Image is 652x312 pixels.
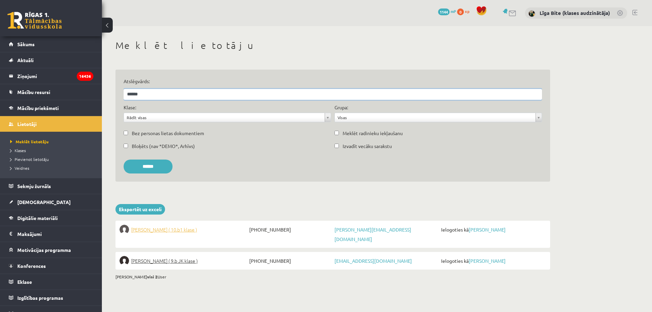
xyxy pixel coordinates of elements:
span: 0 [457,8,464,15]
span: Eklase [17,279,32,285]
span: Veidnes [10,165,29,171]
span: [PHONE_NUMBER] [248,225,333,234]
label: Bloķēts (nav *DEMO*, Arhīvs) [132,143,195,150]
a: Klases [10,147,95,153]
span: Mācību resursi [17,89,50,95]
label: Bez personas lietas dokumentiem [132,130,204,137]
a: 0 xp [457,8,473,14]
span: [DEMOGRAPHIC_DATA] [17,199,71,205]
span: Rādīt visas [127,113,322,122]
span: Meklēt lietotāju [10,139,49,144]
label: Meklēt radinieku iekļaušanu [343,130,403,137]
span: Klases [10,148,26,153]
a: Izglītības programas [9,290,93,306]
a: Mācību priekšmeti [9,100,93,116]
a: Mācību resursi [9,84,93,100]
legend: Ziņojumi [17,68,93,84]
a: Ziņojumi16436 [9,68,93,84]
a: 1144 mP [438,8,456,14]
a: [PERSON_NAME] ( 10.b1 klase ) [120,225,248,234]
a: Eklase [9,274,93,290]
a: Rīgas 1. Tālmācības vidusskola [7,12,62,29]
label: Klase: [124,104,136,111]
span: 1144 [438,8,450,15]
a: [PERSON_NAME] ( 9.b JK klase ) [120,256,248,265]
a: [PERSON_NAME][EMAIL_ADDRESS][DOMAIN_NAME] [334,226,411,242]
span: Aktuāli [17,57,34,63]
span: mP [451,8,456,14]
img: Meldra Mežvagare [120,256,129,265]
span: Digitālie materiāli [17,215,58,221]
a: Rādīt visas [124,113,331,122]
a: Motivācijas programma [9,242,93,258]
a: [PERSON_NAME] [469,258,506,264]
a: Aktuāli [9,52,93,68]
a: Konferences [9,258,93,274]
span: Konferences [17,263,46,269]
span: Sākums [17,41,35,47]
h1: Meklēt lietotāju [115,40,550,51]
a: [DEMOGRAPHIC_DATA] [9,194,93,210]
span: Mācību priekšmeti [17,105,59,111]
i: 16436 [77,72,93,81]
legend: Maksājumi [17,226,93,242]
a: [EMAIL_ADDRESS][DOMAIN_NAME] [334,258,412,264]
span: Visas [338,113,533,122]
a: Līga Bite (klases audzinātāja) [540,10,610,16]
label: Izvadīt vecāku sarakstu [343,143,392,150]
span: xp [465,8,469,14]
label: Atslēgvārds: [124,78,542,85]
a: [PERSON_NAME] [469,226,506,233]
label: Grupa: [334,104,348,111]
a: Maksājumi [9,226,93,242]
span: Ielogoties kā [439,225,546,234]
b: visi 2 [147,274,158,279]
a: Eksportēt uz exceli [115,204,165,215]
span: [PHONE_NUMBER] [248,256,333,265]
img: Līga Bite (klases audzinātāja) [528,10,535,17]
a: Lietotāji [9,116,93,132]
span: [PERSON_NAME] ( 9.b JK klase ) [131,256,198,265]
a: Sākums [9,36,93,52]
img: Gabriela Gusāre [120,225,129,234]
a: Veidnes [10,165,95,171]
span: [PERSON_NAME] ( 10.b1 klase ) [131,225,197,234]
a: Sekmju žurnāls [9,178,93,194]
span: Pievienot lietotāju [10,157,49,162]
div: [PERSON_NAME] User [115,274,550,280]
span: Ielogoties kā [439,256,546,265]
a: Meklēt lietotāju [10,139,95,145]
span: Lietotāji [17,121,37,127]
a: Digitālie materiāli [9,210,93,226]
a: Visas [335,113,542,122]
span: Sekmju žurnāls [17,183,51,189]
span: Izglītības programas [17,295,63,301]
span: Motivācijas programma [17,247,71,253]
a: Pievienot lietotāju [10,156,95,162]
